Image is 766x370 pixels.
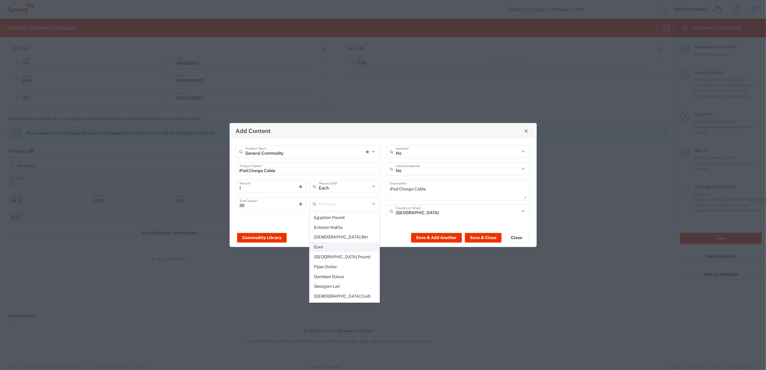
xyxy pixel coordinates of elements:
span: Euro [310,242,379,252]
span: [DEMOGRAPHIC_DATA] Cedi [310,292,379,301]
span: [DEMOGRAPHIC_DATA] Birr [310,232,379,242]
button: Save & Close [465,233,502,242]
h4: Add Content [236,126,271,135]
button: Save & Add Another [411,233,462,242]
span: [GEOGRAPHIC_DATA] Pound [310,252,379,262]
span: Egyptian Pound [310,213,379,222]
span: Gambian Dalasi [310,272,379,281]
span: Eritrean Nakfa [310,223,379,232]
span: Georgian Lari [310,282,379,291]
span: Fijian Dollar [310,262,379,271]
button: Close [505,233,529,242]
span: Gibraltar Pound [310,302,379,311]
button: Commodity Library [237,233,287,242]
button: Close [522,127,530,135]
